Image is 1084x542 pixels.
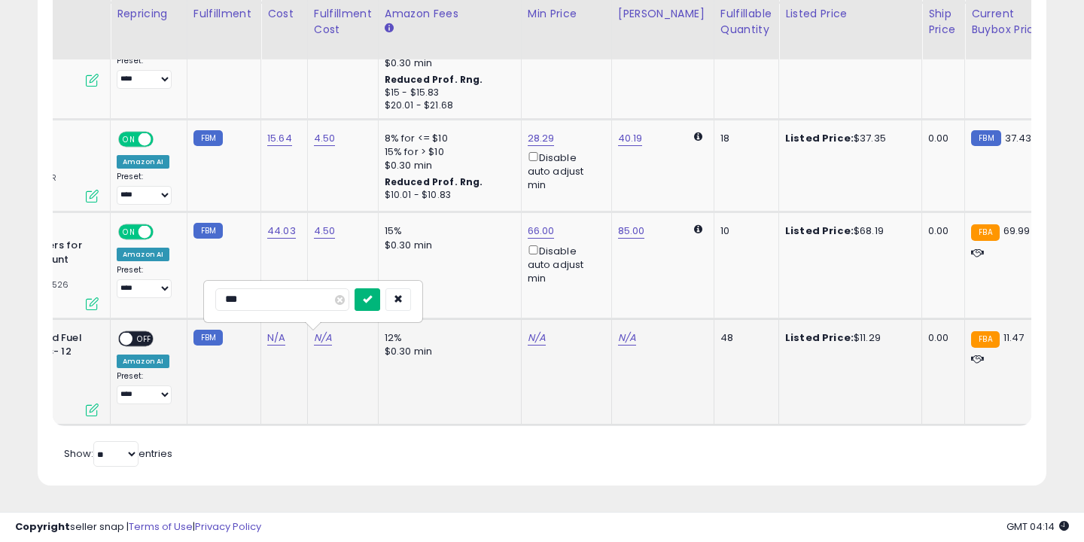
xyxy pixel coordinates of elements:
a: 4.50 [314,131,336,146]
a: 15.64 [267,131,292,146]
div: Disable auto adjust min [528,149,600,193]
a: N/A [267,330,285,346]
div: seller snap | | [15,520,261,534]
div: 8% for <= $10 [385,132,510,145]
div: Listed Price [785,6,915,22]
div: Amazon AI [117,155,169,169]
div: 12% [385,331,510,345]
a: Privacy Policy [195,519,261,534]
div: $0.30 min [385,159,510,172]
div: $37.35 [785,132,910,145]
div: Fulfillable Quantity [720,6,772,38]
span: 37.43 [1005,131,1032,145]
div: $10.01 - $10.83 [385,189,510,202]
div: $20.01 - $21.68 [385,99,510,112]
div: Fulfillment Cost [314,6,372,38]
a: 85.00 [618,224,645,239]
div: 0.00 [928,132,953,145]
span: Show: entries [64,446,172,461]
span: OFF [132,332,157,345]
div: Fulfillment [193,6,254,22]
div: Cost [267,6,301,22]
small: FBA [971,331,999,348]
div: Amazon AI [117,355,169,368]
span: 69.99 [1003,224,1031,238]
div: $11.29 [785,331,910,345]
div: $0.30 min [385,56,510,70]
div: 18 [720,132,767,145]
a: 44.03 [267,224,296,239]
div: Ship Price [928,6,958,38]
strong: Copyright [15,519,70,534]
span: OFF [151,226,175,239]
div: 0.00 [928,224,953,238]
a: 28.29 [528,131,555,146]
a: Terms of Use [129,519,193,534]
a: N/A [528,330,546,346]
div: Preset: [117,371,175,405]
div: Amazon Fees [385,6,515,22]
small: FBA [971,224,999,241]
span: OFF [151,132,175,145]
b: Listed Price: [785,330,854,345]
span: 11.47 [1003,330,1025,345]
div: Disable auto adjust min [528,242,600,286]
a: 66.00 [528,224,555,239]
small: FBM [193,223,223,239]
span: ON [120,132,139,145]
div: 10 [720,224,767,238]
b: Reduced Prof. Rng. [385,73,483,86]
small: FBM [193,130,223,146]
div: Min Price [528,6,605,22]
a: N/A [314,330,332,346]
div: $68.19 [785,224,910,238]
div: Preset: [117,172,175,206]
a: 40.19 [618,131,643,146]
small: FBM [193,330,223,346]
span: ON [120,226,139,239]
div: $0.30 min [385,345,510,358]
div: Current Buybox Price [971,6,1049,38]
div: $0.30 min [385,239,510,252]
div: 15% [385,224,510,238]
div: Amazon AI [117,248,169,261]
div: 0.00 [928,331,953,345]
div: 15% for > $10 [385,145,510,159]
b: Listed Price: [785,224,854,238]
b: Reduced Prof. Rng. [385,175,483,188]
small: FBM [971,130,1000,146]
div: Repricing [117,6,181,22]
b: Listed Price: [785,131,854,145]
div: [PERSON_NAME] [618,6,708,22]
small: Amazon Fees. [385,22,394,35]
div: $15 - $15.83 [385,87,510,99]
div: Preset: [117,56,175,90]
a: 4.50 [314,224,336,239]
a: N/A [618,330,636,346]
span: 2025-09-12 04:14 GMT [1006,519,1069,534]
div: Preset: [117,265,175,299]
div: 48 [720,331,767,345]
